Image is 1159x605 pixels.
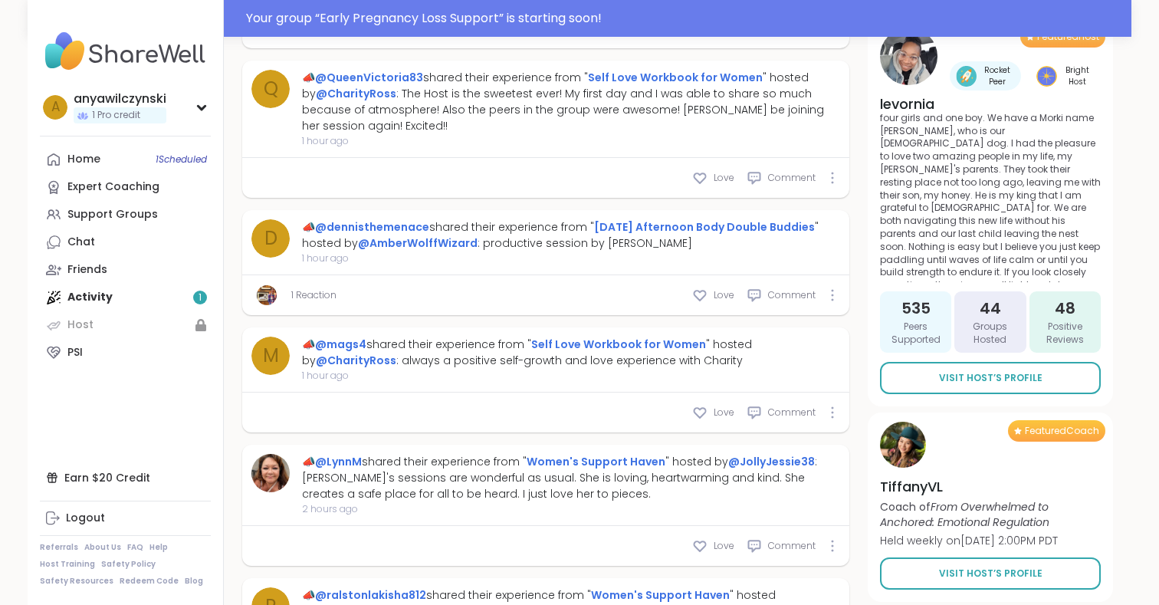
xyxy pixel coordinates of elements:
[886,321,945,347] span: Peers Supported
[40,25,211,78] img: ShareWell Nav Logo
[67,179,159,195] div: Expert Coaching
[40,576,113,587] a: Safety Resources
[246,9,1122,28] div: Your group “ Early Pregnancy Loss Support ” is starting soon!
[768,171,816,185] span: Comment
[939,567,1042,580] span: Visit Host’s Profile
[768,406,816,419] span: Comment
[901,298,931,319] span: 535
[40,464,211,492] div: Earn $20 Credit
[960,321,1019,347] span: Groups Hosted
[264,225,277,252] span: d
[66,511,105,526] div: Logout
[1060,64,1095,87] span: Bright Host
[714,406,734,419] span: Love
[291,288,337,302] a: 1 Reaction
[358,235,478,251] a: @AmberWolffWizard
[251,454,290,492] img: LynnM
[92,109,140,122] span: 1 Pro credit
[127,542,143,553] a: FAQ
[101,559,156,570] a: Safety Policy
[315,454,362,469] a: @LynnM
[316,86,396,101] a: @CharityRoss
[120,576,179,587] a: Redeem Code
[980,64,1015,87] span: Rocket Peer
[880,499,1049,530] i: From Overwhelmed to Anchored: Emotional Regulation
[1037,31,1099,43] span: Featured Host
[880,499,1101,530] p: Coach of
[67,207,158,222] div: Support Groups
[880,28,937,85] img: levornia
[149,542,168,553] a: Help
[956,66,977,87] img: Rocket Peer
[880,557,1101,590] a: Visit Host’s Profile
[40,339,211,367] a: PSI
[40,559,95,570] a: Host Training
[67,152,100,167] div: Home
[251,219,290,258] a: d
[74,90,166,107] div: anyawilczynski
[527,454,665,469] a: Women's Support Haven
[302,70,840,134] div: 📣 shared their experience from " " hosted by : The Host is the sweetest ever! My first day and I ...
[939,371,1042,385] span: Visit Host’s Profile
[84,542,121,553] a: About Us
[302,454,840,502] div: 📣 shared their experience from " " hosted by : [PERSON_NAME]'s sessions are wonderful as usual. S...
[302,219,840,252] div: 📣 shared their experience from " " hosted by : productive session by [PERSON_NAME]
[302,252,840,265] span: 1 hour ago
[316,353,396,368] a: @CharityRoss
[1036,321,1095,347] span: Positive Reviews
[315,587,426,603] a: @ralstonlakisha812
[594,219,815,235] a: [DATE] Afternoon Body Double Buddies
[315,70,423,85] a: @QueenVictoria83
[880,477,1101,496] h4: TiffanyVL
[251,70,290,108] a: Q
[880,422,926,468] img: TiffanyVL
[251,337,290,375] a: m
[185,576,203,587] a: Blog
[591,587,730,603] a: Women's Support Haven
[264,75,278,103] span: Q
[40,505,211,532] a: Logout
[714,171,734,185] span: Love
[302,502,840,516] span: 2 hours ago
[40,542,78,553] a: Referrals
[302,134,840,148] span: 1 hour ago
[714,288,734,302] span: Love
[40,201,211,229] a: Support Groups
[67,317,94,333] div: Host
[1055,298,1075,319] span: 48
[40,256,211,284] a: Friends
[880,533,1101,548] p: Held weekly on [DATE] 2:00PM PDT
[51,97,60,117] span: a
[156,153,207,166] span: 1 Scheduled
[728,454,815,469] a: @JollyJessie38
[768,288,816,302] span: Comment
[768,539,816,553] span: Comment
[40,229,211,256] a: Chat
[257,285,277,305] img: AmberWolffWizard
[880,113,1101,282] p: WELCOME TO MY PAGE: ONLY JOY LIVES HERE I am a warrior for an amazing family that I love. Our fou...
[67,345,83,360] div: PSI
[880,94,1101,113] h4: levornia
[67,235,95,250] div: Chat
[302,369,840,383] span: 1 hour ago
[263,342,279,370] span: m
[1025,425,1099,437] span: Featured Coach
[302,337,840,369] div: 📣 shared their experience from " " hosted by : always a positive self-growth and love experience ...
[880,362,1101,394] a: Visit Host’s Profile
[714,539,734,553] span: Love
[531,337,706,352] a: Self Love Workbook for Women
[40,146,211,173] a: Home1Scheduled
[315,219,429,235] a: @dennisthemenace
[980,298,1001,319] span: 44
[67,262,107,278] div: Friends
[588,70,763,85] a: Self Love Workbook for Women
[40,311,211,339] a: Host
[315,337,366,352] a: @mags4
[1036,66,1057,87] img: Bright Host
[40,173,211,201] a: Expert Coaching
